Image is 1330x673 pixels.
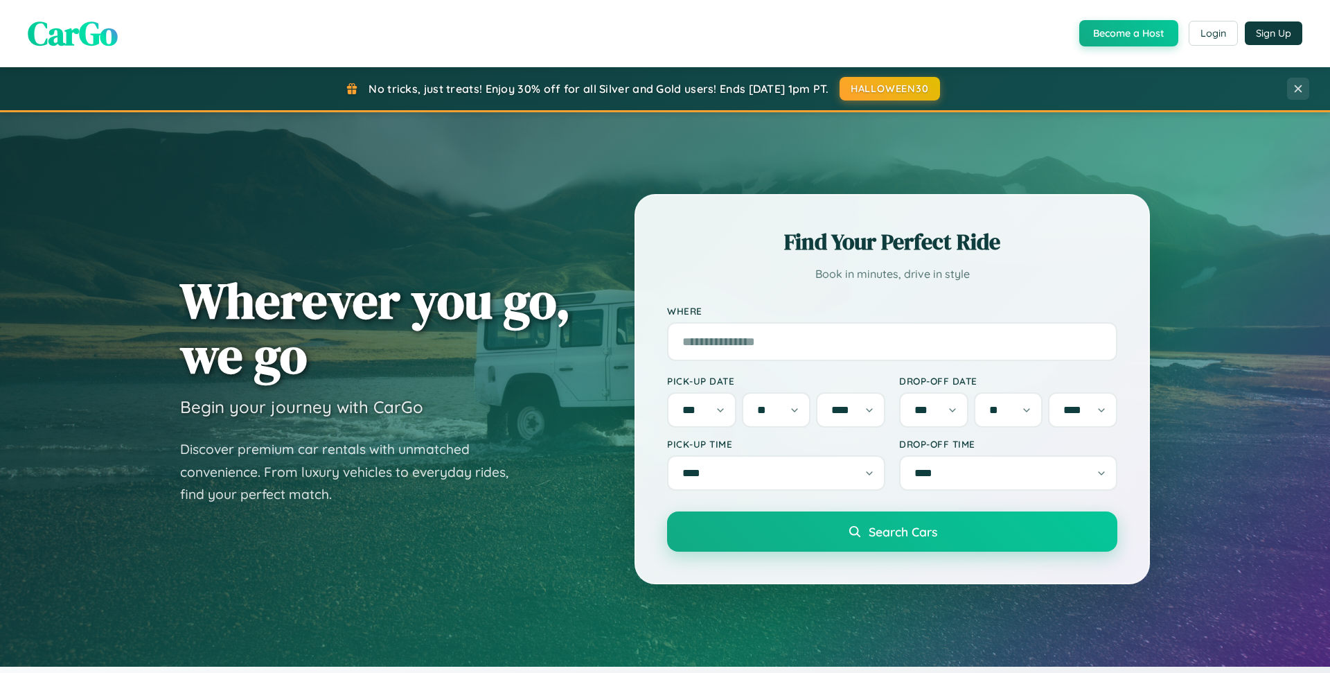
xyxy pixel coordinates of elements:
[1245,21,1302,45] button: Sign Up
[667,305,1117,317] label: Where
[667,264,1117,284] p: Book in minutes, drive in style
[667,512,1117,552] button: Search Cars
[869,524,937,539] span: Search Cars
[667,227,1117,257] h2: Find Your Perfect Ride
[667,438,885,450] label: Pick-up Time
[899,375,1117,387] label: Drop-off Date
[369,82,828,96] span: No tricks, just treats! Enjoy 30% off for all Silver and Gold users! Ends [DATE] 1pm PT.
[840,77,940,100] button: HALLOWEEN30
[1079,20,1178,46] button: Become a Host
[180,396,423,417] h3: Begin your journey with CarGo
[28,10,118,56] span: CarGo
[667,375,885,387] label: Pick-up Date
[180,438,526,506] p: Discover premium car rentals with unmatched convenience. From luxury vehicles to everyday rides, ...
[899,438,1117,450] label: Drop-off Time
[1189,21,1238,46] button: Login
[180,273,571,383] h1: Wherever you go, we go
